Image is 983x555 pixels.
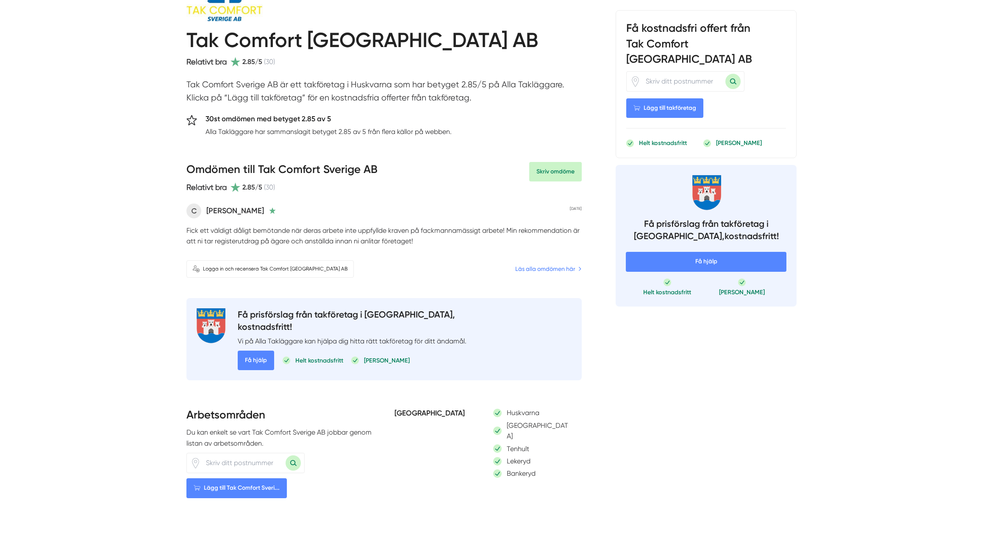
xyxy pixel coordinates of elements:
h5: 30st omdömen med betyget 2.85 av 5 [205,113,452,127]
svg: Pin / Karta [190,458,201,469]
p: Helt kostnadsfritt [295,356,343,365]
input: Skriv ditt postnummer [641,72,725,91]
p: Helt kostnadsfritt [639,139,687,147]
input: Skriv ditt postnummer [201,453,286,473]
p: Huskvarna [507,407,539,418]
span: Logga in och recensera Tak Comfort [GEOGRAPHIC_DATA] AB [203,265,347,273]
span: Relativt bra [186,183,227,192]
h4: Få prisförslag från takföretag i [GEOGRAPHIC_DATA], kostnadsfritt! [626,218,786,245]
p: [DATE] [570,206,582,212]
span: C [186,204,201,218]
span: Få hjälp [238,351,274,370]
span: Få hjälp [626,252,786,271]
button: Sök med postnummer [286,455,301,471]
h3: Omdömen till Tak Comfort Sverige AB [186,162,378,181]
p: [GEOGRAPHIC_DATA] [507,420,572,442]
p: Lekeryd [507,456,530,466]
p: [PERSON_NAME] [716,139,762,147]
p: Tenhult [507,443,529,454]
span: (30) [264,182,275,192]
span: 2.85/5 [242,56,262,67]
h4: Få prisförslag från takföretag i [GEOGRAPHIC_DATA], kostnadsfritt! [238,308,467,336]
p: [PERSON_NAME] [719,287,765,296]
h3: Arbetsområden [186,407,374,427]
p: Du kan enkelt se vart Tak Comfort Sverige AB jobbar genom listan av arbetsområden. [186,427,374,449]
p: [PERSON_NAME] [206,205,264,217]
a: Skriv omdöme [529,162,582,181]
h3: Få kostnadsfri offert från Tak Comfort [GEOGRAPHIC_DATA] AB [626,21,786,71]
span: 2.85/5 [242,182,262,192]
a: Läs alla omdömen här [515,264,582,273]
h1: Tak Comfort [GEOGRAPHIC_DATA] AB [186,28,538,56]
span: (30) [264,56,275,67]
a: Logga in och recensera Tak Comfort [GEOGRAPHIC_DATA] AB [186,260,354,278]
p: [PERSON_NAME] [364,356,410,365]
p: Fick ett väldigt dåligt bemötande när deras arbete inte uppfyllde kraven på fackmannamässigt arbe... [186,225,582,247]
span: Relativt bra [186,57,227,66]
p: Alla Takläggare har sammanslagit betyget 2.85 av 5 från flera källor på webben. [205,126,452,137]
p: Helt kostnadsfritt [643,287,691,296]
p: Bankeryd [507,468,536,479]
p: Tak Comfort Sverige AB är ett takföretag i Huskvarna som har betyget 2.85/5 på Alla Takläggare. K... [186,78,582,109]
: Lägg till takföretag [626,98,703,118]
span: Klicka för att använda din position. [190,458,201,469]
p: Vi på Alla Takläggare kan hjälpa dig hitta rätt takföretag för ditt ändamål. [238,336,467,346]
h5: [GEOGRAPHIC_DATA] [394,407,473,421]
button: Sök med postnummer [725,74,741,89]
: Lägg till Tak Comfort Sveri... [186,478,287,498]
svg: Pin / Karta [630,76,641,86]
span: Klicka för att använda din position. [630,76,641,86]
